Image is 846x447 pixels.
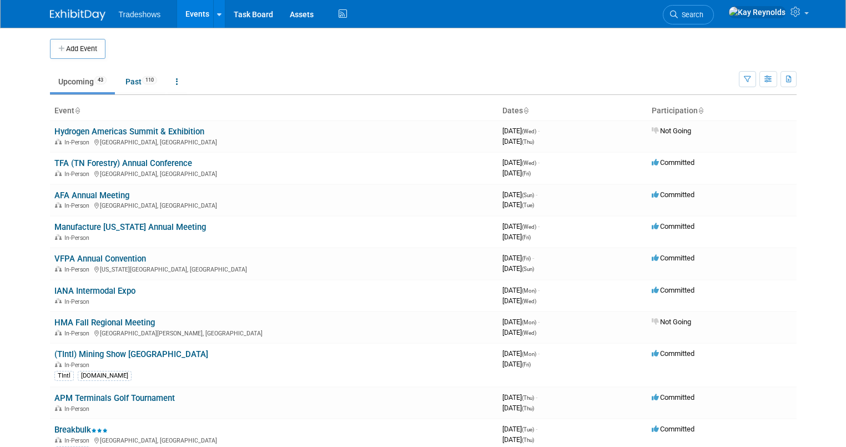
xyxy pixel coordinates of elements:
span: (Thu) [522,437,534,443]
span: Not Going [652,127,691,135]
img: In-Person Event [55,170,62,176]
img: In-Person Event [55,361,62,367]
span: In-Person [64,139,93,146]
span: (Fri) [522,234,531,240]
span: [DATE] [502,297,536,305]
span: In-Person [64,437,93,444]
a: TFA (TN Forestry) Annual Conference [54,158,192,168]
span: [DATE] [502,264,534,273]
span: - [538,349,540,358]
span: 110 [142,76,157,84]
span: - [536,190,537,199]
span: [DATE] [502,158,540,167]
a: Hydrogen Americas Summit & Exhibition [54,127,204,137]
span: [DATE] [502,328,536,336]
span: - [538,286,540,294]
span: (Thu) [522,405,534,411]
img: ExhibitDay [50,9,105,21]
span: - [538,222,540,230]
span: - [538,318,540,326]
button: Add Event [50,39,105,59]
span: [DATE] [502,349,540,358]
span: Search [678,11,703,19]
span: (Fri) [522,361,531,368]
a: AFA Annual Meeting [54,190,129,200]
span: (Wed) [522,224,536,230]
span: (Sun) [522,266,534,272]
span: [DATE] [502,200,534,209]
span: Committed [652,286,694,294]
span: (Wed) [522,330,536,336]
span: (Fri) [522,255,531,262]
span: (Wed) [522,160,536,166]
a: VFPA Annual Convention [54,254,146,264]
span: Committed [652,425,694,433]
span: [DATE] [502,318,540,326]
span: [DATE] [502,393,537,401]
span: In-Person [64,170,93,178]
th: Participation [647,102,797,120]
span: - [536,393,537,401]
span: (Tue) [522,202,534,208]
span: [DATE] [502,286,540,294]
a: (TIntl) Mining Show [GEOGRAPHIC_DATA] [54,349,208,359]
img: In-Person Event [55,234,62,240]
span: In-Person [64,330,93,337]
span: [DATE] [502,360,531,368]
span: [DATE] [502,222,540,230]
span: [DATE] [502,425,537,433]
span: In-Person [64,361,93,369]
span: In-Person [64,202,93,209]
span: In-Person [64,298,93,305]
span: [DATE] [502,404,534,412]
img: In-Person Event [55,330,62,335]
span: Committed [652,190,694,199]
span: (Wed) [522,298,536,304]
img: In-Person Event [55,266,62,272]
span: [DATE] [502,127,540,135]
span: Committed [652,349,694,358]
span: [DATE] [502,254,534,262]
span: (Fri) [522,170,531,177]
span: Committed [652,222,694,230]
div: [GEOGRAPHIC_DATA][PERSON_NAME], [GEOGRAPHIC_DATA] [54,328,493,337]
div: [GEOGRAPHIC_DATA], [GEOGRAPHIC_DATA] [54,169,493,178]
img: In-Person Event [55,298,62,304]
th: Dates [498,102,647,120]
span: [DATE] [502,137,534,145]
a: IANA Intermodal Expo [54,286,135,296]
a: Manufacture [US_STATE] Annual Meeting [54,222,206,232]
a: Past110 [117,71,165,92]
img: In-Person Event [55,202,62,208]
span: In-Person [64,234,93,242]
span: Committed [652,158,694,167]
a: Search [663,5,714,24]
span: (Sun) [522,192,534,198]
div: [US_STATE][GEOGRAPHIC_DATA], [GEOGRAPHIC_DATA] [54,264,493,273]
span: - [536,425,537,433]
span: - [532,254,534,262]
span: - [538,158,540,167]
span: In-Person [64,266,93,273]
span: [DATE] [502,435,534,444]
div: [GEOGRAPHIC_DATA], [GEOGRAPHIC_DATA] [54,137,493,146]
img: In-Person Event [55,405,62,411]
div: [GEOGRAPHIC_DATA], [GEOGRAPHIC_DATA] [54,200,493,209]
a: Sort by Event Name [74,106,80,115]
span: (Mon) [522,288,536,294]
span: (Wed) [522,128,536,134]
span: Tradeshows [119,10,161,19]
a: Sort by Participation Type [698,106,703,115]
span: (Mon) [522,351,536,357]
span: (Tue) [522,426,534,433]
div: [DOMAIN_NAME] [78,371,132,381]
a: APM Terminals Golf Tournament [54,393,175,403]
span: [DATE] [502,169,531,177]
span: [DATE] [502,233,531,241]
span: (Thu) [522,139,534,145]
a: Breakbulk [54,425,108,435]
img: Kay Reynolds [728,6,786,18]
span: In-Person [64,405,93,413]
span: - [538,127,540,135]
span: Not Going [652,318,691,326]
